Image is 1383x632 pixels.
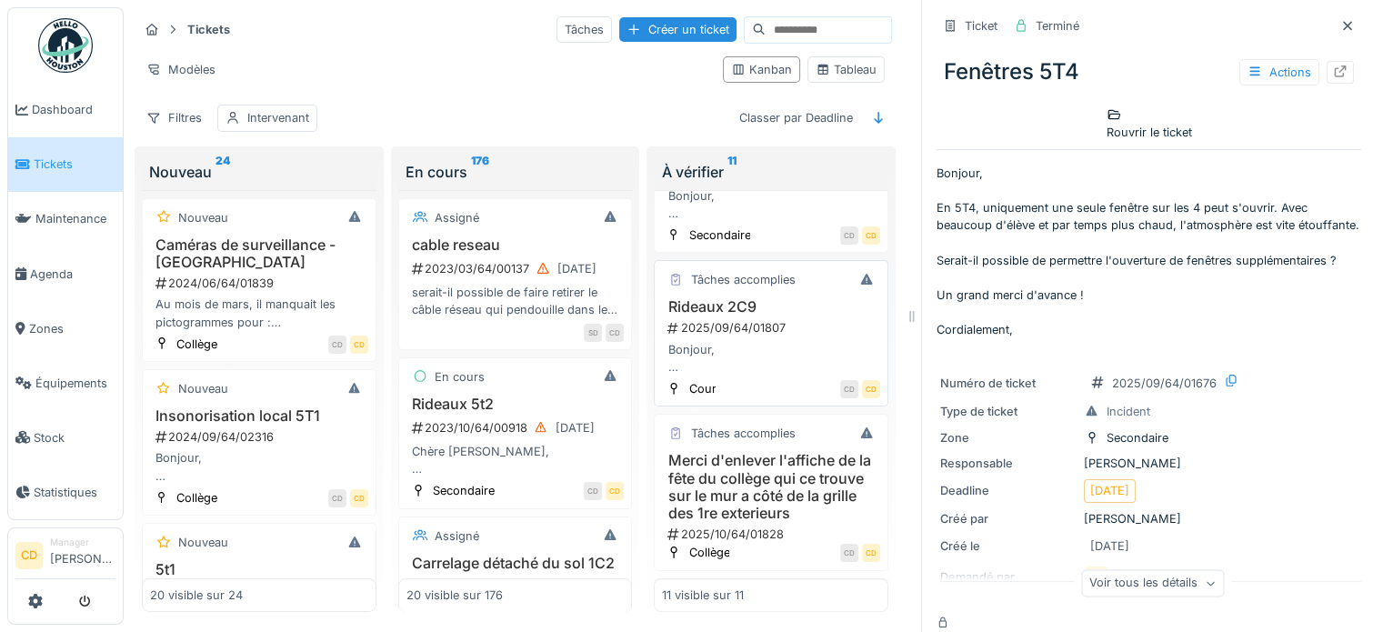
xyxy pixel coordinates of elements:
div: 2025/09/64/01676 [1112,375,1217,392]
div: Collège [688,544,729,561]
div: En cours [435,368,485,386]
div: CD [840,380,858,398]
span: Agenda [30,266,115,283]
div: CD [584,482,602,500]
h3: 5t1 [150,561,368,578]
img: Badge_color-CXgf-gQk.svg [38,18,93,73]
div: CD [606,324,624,342]
div: 2023/10/64/00935 [410,576,625,598]
div: Tâches [556,16,612,43]
div: 2025/09/64/01807 [666,319,880,336]
a: Tickets [8,137,123,192]
div: Nouveau [178,380,228,397]
div: [DATE] [556,419,595,436]
div: [DATE] [1090,482,1129,499]
div: 2024/06/64/01839 [154,275,368,292]
a: Maintenance [8,192,123,246]
div: Responsable [940,455,1077,472]
h3: Rideaux 2C9 [662,298,880,316]
h3: cable reseau [406,236,625,254]
span: Maintenance [35,210,115,227]
h3: Insonorisation local 5T1 [150,407,368,425]
span: Statistiques [34,484,115,501]
a: Dashboard [8,83,123,137]
div: CD [328,336,346,354]
div: 2023/10/64/00918 [410,416,625,439]
div: Rouvrir le ticket [1107,106,1192,141]
div: 20 visible sur 24 [150,587,243,604]
div: Nouveau [178,209,228,226]
div: 2024/09/64/02316 [154,428,368,446]
div: Incident [1107,403,1150,420]
sup: 11 [727,161,736,183]
div: serait-il possible de faire retirer le câble réseau qui pendouille dans le couloir entre la class... [406,284,625,318]
span: Dashboard [32,101,115,118]
div: CD [862,544,880,562]
div: Secondaire [433,482,495,499]
div: Deadline [940,482,1077,499]
h3: Merci d'enlever l'affiche de la fête du collège qui ce trouve sur le mur a côté de la grille des ... [662,452,880,522]
a: CD Manager[PERSON_NAME] [15,536,115,579]
div: Kanban [731,61,792,78]
a: Zones [8,301,123,356]
div: Bonjour, En 5T4, uniquement une seule fenêtre sur les 4 peut s'ouvrir. Avec beaucoup d'élève et p... [662,187,880,222]
div: CD [840,544,858,562]
div: Chère [PERSON_NAME], Il n’y a qu’un seul rideau en 5t2 et cela rend les projections très difficil... [406,443,625,477]
div: [PERSON_NAME] [940,455,1358,472]
a: Stock [8,410,123,465]
sup: 176 [471,161,489,183]
div: Nouveau [178,534,228,551]
div: [DATE] [1090,537,1129,555]
div: Cour [688,380,716,397]
div: Tâches accomplies [690,425,795,442]
div: Tâches accomplies [690,271,795,288]
div: 20 visible sur 176 [406,587,503,604]
sup: 24 [215,161,230,183]
div: En cours [406,161,626,183]
div: CD [328,489,346,507]
div: Créé le [940,537,1077,555]
div: Actions [1239,59,1319,85]
span: Tickets [34,155,115,173]
div: Numéro de ticket [940,375,1077,392]
div: Terminé [1036,17,1079,35]
div: Au mois de mars, il manquait les pictogrammes pour : 1. Grille [PERSON_NAME] 2. [GEOGRAPHIC_DATA]... [150,296,368,330]
div: Voir tous les détails [1081,570,1224,597]
div: Secondaire [1107,429,1168,446]
div: Tableau [816,61,877,78]
p: Bonjour, En 5T4, uniquement une seule fenêtre sur les 4 peut s'ouvrir. Avec beaucoup d'élève et p... [937,165,1361,346]
a: Équipements [8,356,123,410]
div: Fenêtres 5T4 [937,48,1361,95]
div: CD [350,489,368,507]
h3: Carrelage détaché du sol 1C2 [406,555,625,572]
div: CD [350,336,368,354]
div: Intervenant [247,109,309,126]
div: CD [840,226,858,245]
li: [PERSON_NAME] [50,536,115,575]
div: Nouveau [149,161,369,183]
div: Collège [176,489,217,507]
div: Zone [940,429,1077,446]
strong: Tickets [180,21,237,38]
div: Secondaire [688,226,750,244]
div: Collège [176,336,217,353]
span: Équipements [35,375,115,392]
div: [DATE] [557,260,596,277]
div: Type de ticket [940,403,1077,420]
div: 2025/10/64/01828 [666,526,880,543]
div: Classer par Deadline [731,105,861,131]
div: SD [584,324,602,342]
div: [PERSON_NAME] [940,510,1358,527]
div: 11 visible sur 11 [662,587,744,604]
h3: Caméras de surveillance - [GEOGRAPHIC_DATA] [150,236,368,271]
div: À vérifier [661,161,881,183]
div: Créer un ticket [619,17,737,42]
h3: Rideaux 5t2 [406,396,625,413]
div: CD [862,380,880,398]
div: CD [862,226,880,245]
li: CD [15,542,43,569]
a: Agenda [8,246,123,301]
div: Bonjour, J'entame ma 5eme année de titulariat dans la 5T1, et je prends enfin la peine de vous fa... [150,449,368,484]
div: Ticket [965,17,997,35]
div: Bonjour, Le rideau en 2C9 est décroché (le central) serait-il possible de le remettre en place ? ... [662,341,880,376]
